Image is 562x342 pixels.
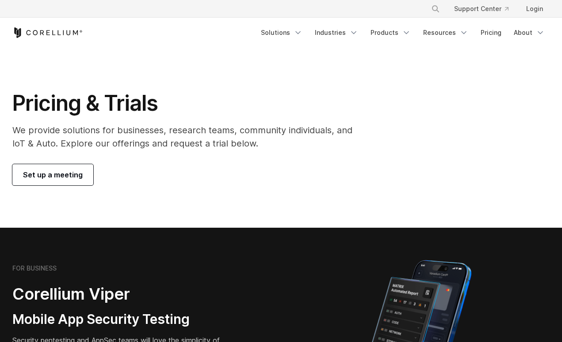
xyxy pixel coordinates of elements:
h1: Pricing & Trials [12,90,365,117]
a: Products [365,25,416,41]
a: About [508,25,550,41]
a: Industries [310,25,363,41]
div: Navigation Menu [421,1,550,17]
div: Navigation Menu [256,25,550,41]
button: Search [428,1,443,17]
a: Login [519,1,550,17]
p: We provide solutions for businesses, research teams, community individuals, and IoT & Auto. Explo... [12,124,365,150]
span: Set up a meeting [23,169,83,180]
a: Pricing [475,25,507,41]
a: Solutions [256,25,308,41]
a: Resources [418,25,474,41]
a: Corellium Home [12,27,83,38]
a: Set up a meeting [12,164,93,185]
h6: FOR BUSINESS [12,264,57,272]
a: Support Center [447,1,516,17]
h2: Corellium Viper [12,284,239,304]
h3: Mobile App Security Testing [12,311,239,328]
